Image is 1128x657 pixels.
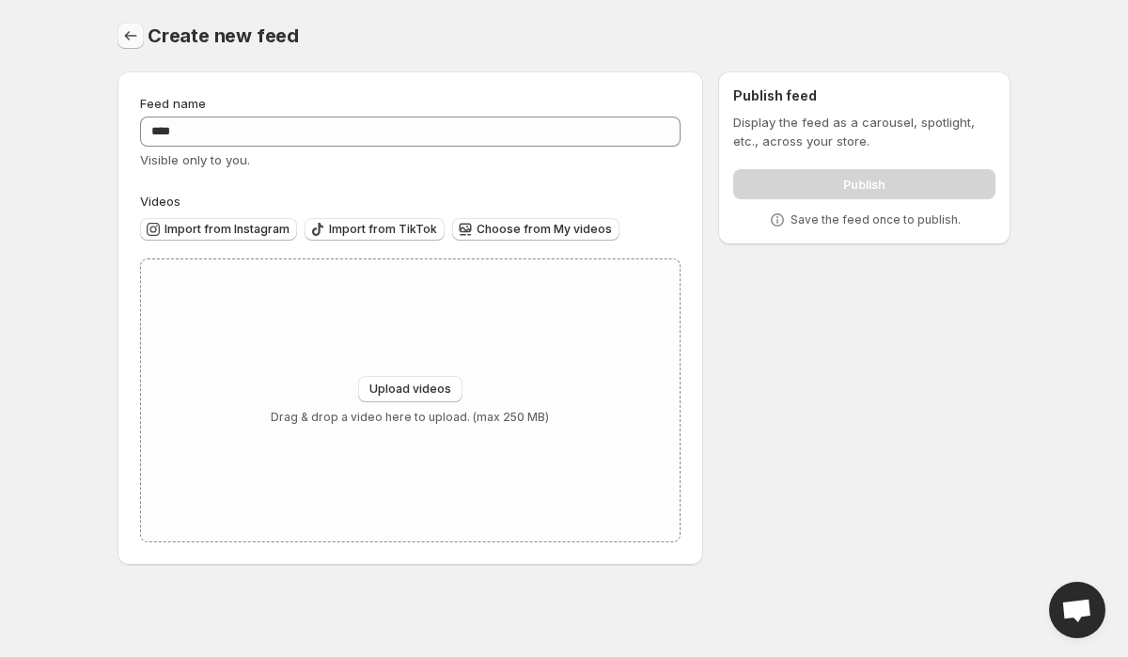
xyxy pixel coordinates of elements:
[358,376,462,402] button: Upload videos
[733,113,995,150] p: Display the feed as a carousel, spotlight, etc., across your store.
[164,222,290,237] span: Import from Instagram
[369,382,451,397] span: Upload videos
[1049,582,1105,638] a: Open chat
[140,218,297,241] button: Import from Instagram
[329,222,437,237] span: Import from TikTok
[271,410,549,425] p: Drag & drop a video here to upload. (max 250 MB)
[140,152,250,167] span: Visible only to you.
[117,23,144,49] button: Settings
[452,218,619,241] button: Choose from My videos
[140,194,180,209] span: Videos
[477,222,612,237] span: Choose from My videos
[733,86,995,105] h2: Publish feed
[305,218,445,241] button: Import from TikTok
[791,212,961,227] p: Save the feed once to publish.
[140,96,206,111] span: Feed name
[148,24,299,47] span: Create new feed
